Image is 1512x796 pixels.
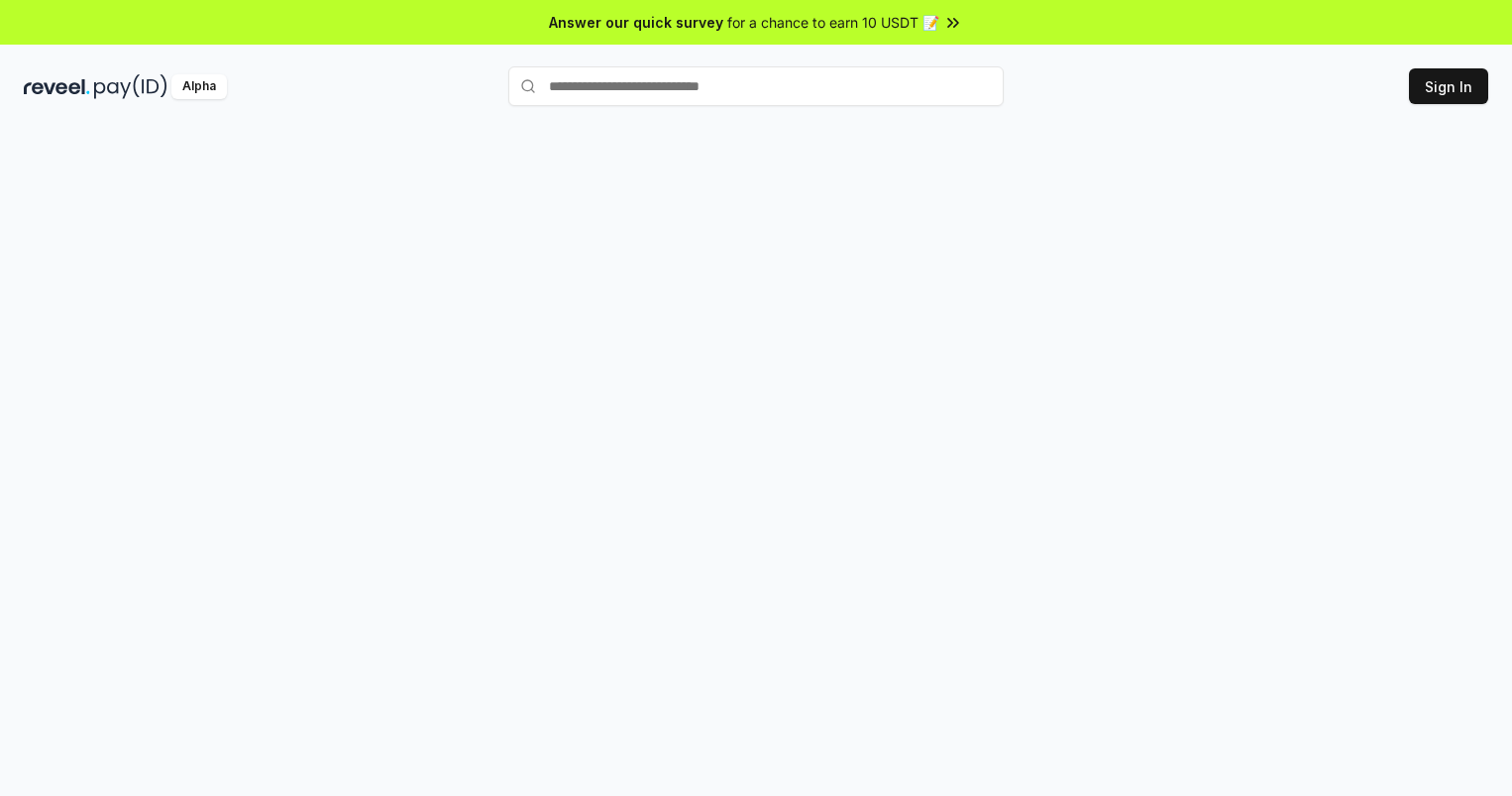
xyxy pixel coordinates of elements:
button: Sign In [1409,68,1488,104]
img: reveel_dark [24,74,90,99]
span: Answer our quick survey [549,12,723,33]
div: Alpha [171,74,227,99]
img: pay_id [94,74,167,99]
span: for a chance to earn 10 USDT 📝 [727,12,939,33]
